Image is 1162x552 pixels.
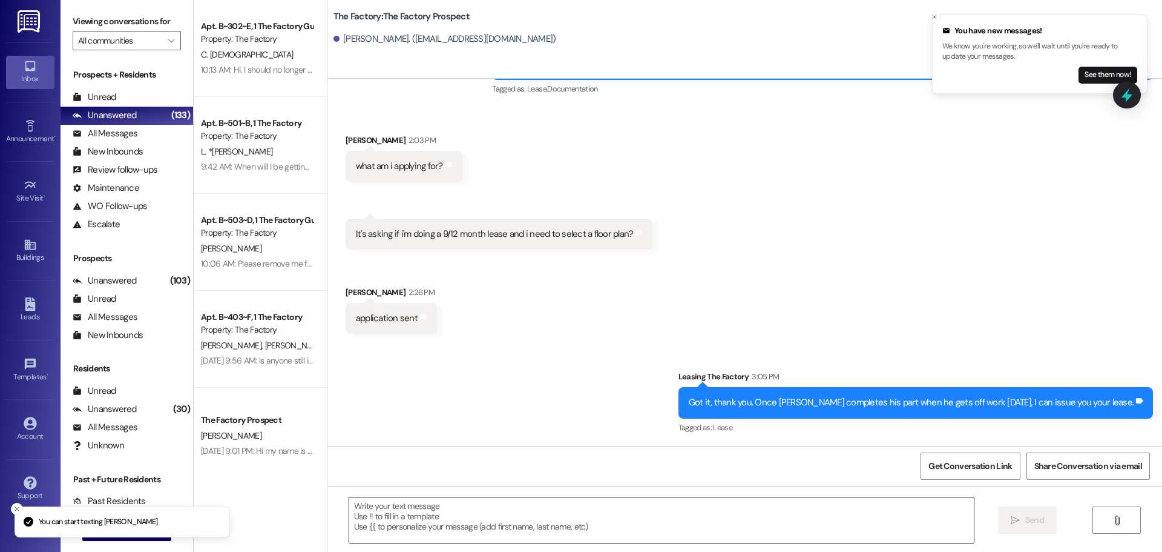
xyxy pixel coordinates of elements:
div: Unanswered [73,403,137,416]
a: Account [6,413,54,446]
button: Close toast [11,503,23,515]
div: All Messages [73,311,137,324]
a: Templates • [6,354,54,387]
div: You have new messages! [942,25,1137,37]
div: Apt. B~302~E, 1 The Factory Guarantors [201,20,313,33]
img: ResiDesk Logo [18,10,42,33]
div: application sent [356,312,418,325]
div: WO Follow-ups [73,200,147,213]
div: 2:26 PM [405,286,434,299]
div: Review follow-ups [73,164,157,176]
input: All communities [78,31,162,50]
div: New Inbounds [73,329,143,342]
div: Tagged as: [678,419,1154,436]
button: Send [998,507,1057,534]
div: Unanswered [73,109,137,122]
div: [DATE] 9:56 AM: Is anyone still in the apartment? I just got the stuff about the cleaning respons... [201,355,893,366]
div: 10:06 AM: Please remove me from this list as my son graduated and moved out [201,258,480,269]
div: Got it, thank you. Once [PERSON_NAME] completes his part when he gets off work [DATE], I can issu... [689,396,1134,409]
div: Property: The Factory [201,130,313,142]
div: Apt. B~503~D, 1 The Factory Guarantors [201,214,313,227]
div: [PERSON_NAME] [346,286,437,303]
span: Documentation [547,84,598,94]
div: All Messages [73,127,137,140]
div: Maintenance [73,182,139,195]
div: Prospects + Residents [61,68,193,81]
span: Lease , [527,84,547,94]
div: what am i applying for? [356,160,443,173]
button: See them now! [1078,67,1137,84]
span: Get Conversation Link [928,460,1012,473]
div: Past + Future Residents [61,473,193,486]
span: Share Conversation via email [1034,460,1142,473]
button: Get Conversation Link [921,453,1020,480]
a: Buildings [6,234,54,267]
div: 2:03 PM [405,134,435,147]
div: 9:42 AM: When will I be getting my deposit back? [201,161,374,172]
div: All Messages [73,421,137,434]
div: Prospects [61,252,193,265]
div: 10:13 AM: Hi. I should no longer be a guarantor on [PERSON_NAME] contract [201,64,465,75]
div: Property: The Factory [201,227,313,239]
div: (30) [170,400,193,419]
div: Residents [61,362,193,375]
label: Viewing conversations for [73,12,181,31]
span: Send [1025,514,1044,527]
span: Lease [713,422,732,433]
span: • [44,192,45,201]
i:  [1011,516,1020,525]
div: It's asking if i'm doing a 9/12 month lease and i need to select a floor plan? [356,228,634,241]
span: [PERSON_NAME] [201,243,261,254]
span: [PERSON_NAME] [264,340,329,351]
a: Inbox [6,56,54,88]
div: [PERSON_NAME]. ([EMAIL_ADDRESS][DOMAIN_NAME]) [333,33,556,45]
a: Support [6,473,54,505]
span: • [47,371,48,379]
div: Property: The Factory [201,33,313,45]
div: (103) [167,271,193,290]
div: Tagged as: [492,80,1153,98]
div: Apt. B~501~B, 1 The Factory [201,117,313,130]
a: Site Visit • [6,175,54,208]
div: Apt. B~403~F, 1 The Factory [201,311,313,324]
div: Past Residents [73,495,146,508]
div: Unread [73,385,116,397]
div: Unread [73,293,116,305]
p: We know you're working, so we'll wait until you're ready to update your messages. [942,41,1137,62]
div: Leasing The Factory [678,370,1154,387]
i:  [168,36,174,45]
div: [PERSON_NAME] [346,134,462,151]
span: [PERSON_NAME] [201,430,261,441]
p: You can start texting [PERSON_NAME] [39,517,158,528]
span: L. *[PERSON_NAME] [201,146,272,157]
div: Unread [73,91,116,104]
div: The Factory Prospect [201,414,313,427]
a: Leads [6,294,54,327]
span: • [54,133,56,141]
button: Share Conversation via email [1026,453,1150,480]
div: Property: The Factory [201,324,313,336]
span: [PERSON_NAME] [201,340,265,351]
div: New Inbounds [73,145,143,158]
span: C. [DEMOGRAPHIC_DATA] [201,49,293,60]
div: Escalate [73,218,120,231]
b: The Factory: The Factory Prospect [333,10,470,23]
div: Unknown [73,439,124,452]
div: 3:05 PM [749,370,779,383]
i:  [1112,516,1121,525]
div: (133) [168,106,193,125]
button: Close toast [928,11,940,23]
div: Unanswered [73,274,137,287]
